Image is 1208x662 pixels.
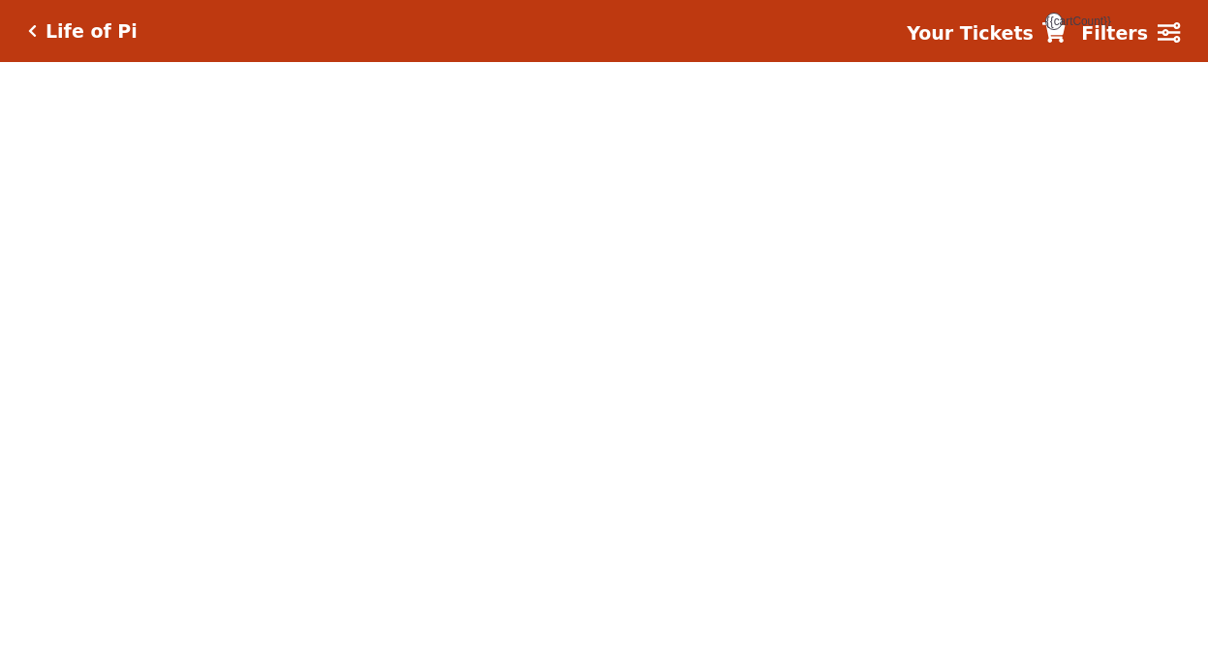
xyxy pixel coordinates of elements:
[28,24,37,38] a: Click here to go back to filters
[1081,22,1148,44] strong: Filters
[1081,19,1180,47] a: Filters
[1045,13,1063,30] span: {{cartCount}}
[46,20,138,43] h5: Life of Pi
[907,22,1034,44] strong: Your Tickets
[907,19,1066,47] a: Your Tickets {{cartCount}}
